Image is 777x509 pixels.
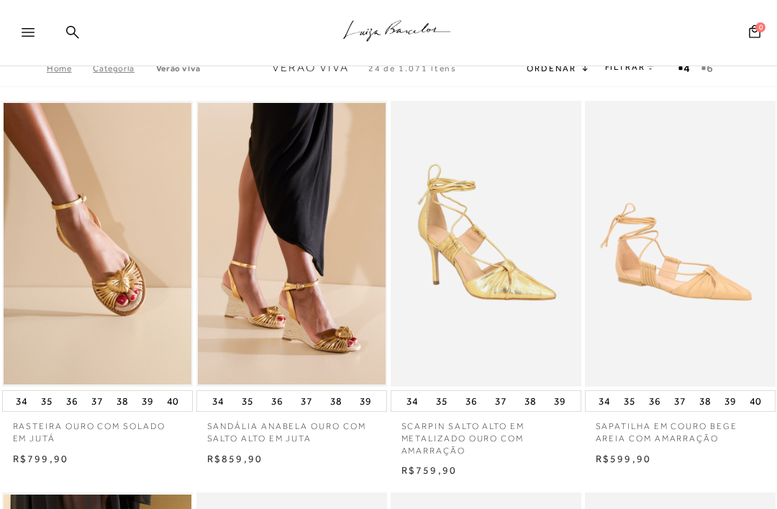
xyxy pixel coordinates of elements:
span: Ordenar [527,63,576,73]
a: RASTEIRA OURO COM SOLADO EM JUTÁ RASTEIRA OURO COM SOLADO EM JUTÁ [4,103,191,385]
button: 38 [520,391,540,411]
button: 39 [355,391,376,411]
button: 35 [619,391,640,411]
a: Verão Viva [156,63,201,73]
a: SANDÁLIA ANABELA OURO COM SALTO ALTO EM JUTA [196,412,387,445]
a: FILTRAR [605,62,655,72]
button: 35 [37,391,57,411]
button: 34 [594,391,614,411]
img: SANDÁLIA ANABELA OURO COM SALTO ALTO EM JUTA [198,103,386,385]
button: 37 [87,391,107,411]
img: SAPATILHA EM COURO BEGE AREIA COM AMARRAÇÃO [586,103,774,385]
button: 37 [670,391,690,411]
button: 40 [163,391,183,411]
button: 37 [296,391,317,411]
button: 39 [137,391,158,411]
a: RASTEIRA OURO COM SOLADO EM JUTÁ [2,412,193,445]
button: 38 [112,391,132,411]
a: Categoria [93,63,155,73]
a: SCARPIN SALTO ALTO EM METALIZADO OURO COM AMARRAÇÃO SCARPIN SALTO ALTO EM METALIZADO OURO COM AMA... [392,103,580,385]
button: 36 [62,391,82,411]
span: R$599,90 [596,453,652,464]
button: 34 [12,391,32,411]
span: R$759,90 [401,464,458,476]
button: 37 [491,391,511,411]
button: 39 [720,391,740,411]
img: SCARPIN SALTO ALTO EM METALIZADO OURO COM AMARRAÇÃO [392,103,580,385]
span: R$859,90 [207,453,263,464]
span: Verão Viva [272,61,349,74]
a: SCARPIN SALTO ALTO EM METALIZADO OURO COM AMARRAÇÃO [391,412,581,456]
button: 38 [695,391,715,411]
img: RASTEIRA OURO COM SOLADO EM JUTÁ [4,103,191,385]
span: 24 de 1.071 itens [368,63,458,73]
button: gridText6Desc [697,59,717,78]
a: SANDÁLIA ANABELA OURO COM SALTO ALTO EM JUTA SANDÁLIA ANABELA OURO COM SALTO ALTO EM JUTA [198,103,386,385]
button: 36 [645,391,665,411]
a: SAPATILHA EM COURO BEGE AREIA COM AMARRAÇÃO [585,412,776,445]
button: 34 [208,391,228,411]
a: SAPATILHA EM COURO BEGE AREIA COM AMARRAÇÃO SAPATILHA EM COURO BEGE AREIA COM AMARRAÇÃO [586,103,774,385]
button: 40 [745,391,765,411]
span: R$799,90 [13,453,69,464]
button: 35 [237,391,258,411]
a: Home [47,63,93,73]
button: 36 [461,391,481,411]
button: 38 [326,391,346,411]
button: 0 [745,24,765,43]
button: 36 [267,391,287,411]
button: 35 [432,391,452,411]
button: 34 [402,391,422,411]
button: Mostrar 4 produtos por linha [674,59,694,78]
button: 39 [550,391,570,411]
span: 0 [755,22,765,32]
